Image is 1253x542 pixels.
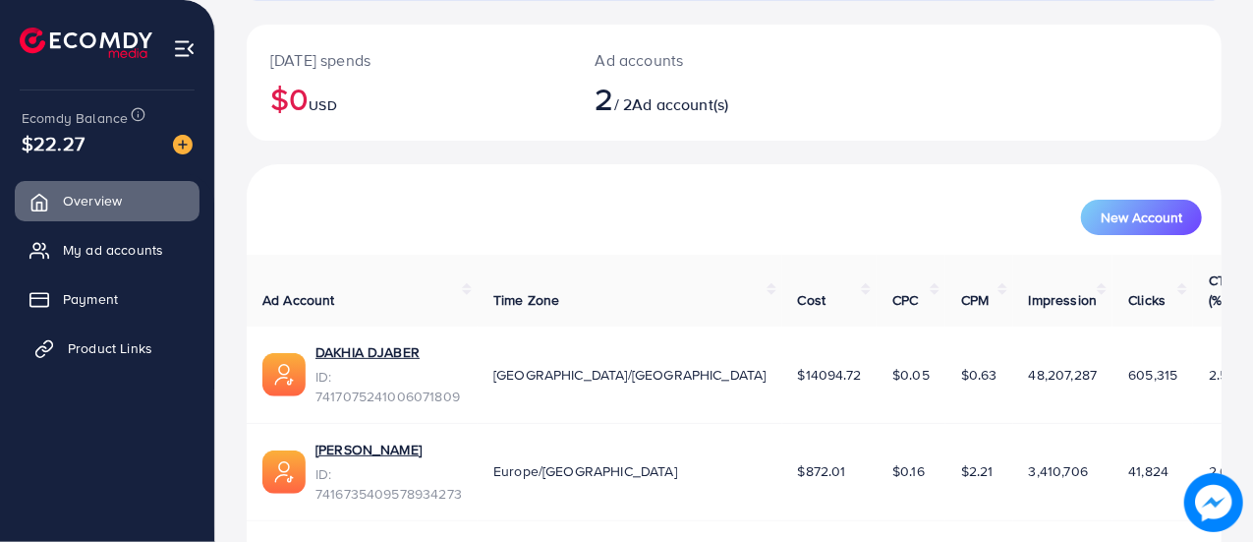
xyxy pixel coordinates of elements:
[262,290,335,310] span: Ad Account
[1081,200,1202,235] button: New Account
[15,329,199,368] a: Product Links
[1029,365,1098,385] span: 48,207,287
[315,342,420,362] a: DAKHIA DJABER
[22,108,128,128] span: Ecomdy Balance
[20,28,152,58] img: logo
[63,240,163,260] span: My ad accounts
[493,365,767,385] span: [GEOGRAPHIC_DATA]/[GEOGRAPHIC_DATA]
[1029,290,1098,310] span: Impression
[315,367,462,407] span: ID: 7417075241006071809
[892,365,930,385] span: $0.05
[798,365,861,385] span: $14094.72
[63,289,118,309] span: Payment
[15,279,199,319] a: Payment
[1128,365,1177,385] span: 605,315
[270,80,548,117] h2: $0
[1185,474,1243,532] img: image
[493,461,677,481] span: Europe/[GEOGRAPHIC_DATA]
[1101,211,1182,224] span: New Account
[892,290,918,310] span: CPC
[270,48,548,72] p: [DATE] spends
[1209,461,1236,481] span: 2.62
[309,95,336,115] span: USD
[961,461,994,481] span: $2.21
[1029,461,1088,481] span: 3,410,706
[798,461,846,481] span: $872.01
[15,181,199,220] a: Overview
[632,93,728,115] span: Ad account(s)
[961,290,989,310] span: CPM
[262,451,306,494] img: ic-ads-acc.e4c84228.svg
[1209,271,1234,310] span: CTR (%)
[173,37,196,60] img: menu
[596,80,792,117] h2: / 2
[596,76,614,121] span: 2
[173,135,193,154] img: image
[315,464,462,505] span: ID: 7416735409578934273
[315,440,422,459] a: [PERSON_NAME]
[15,230,199,270] a: My ad accounts
[262,353,306,396] img: ic-ads-acc.e4c84228.svg
[22,129,85,157] span: $22.27
[68,338,152,358] span: Product Links
[961,365,997,385] span: $0.63
[63,191,122,211] span: Overview
[596,48,792,72] p: Ad accounts
[798,290,826,310] span: Cost
[1128,461,1168,481] span: 41,824
[1209,365,1236,385] span: 2.55
[493,290,559,310] span: Time Zone
[1128,290,1166,310] span: Clicks
[892,461,925,481] span: $0.16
